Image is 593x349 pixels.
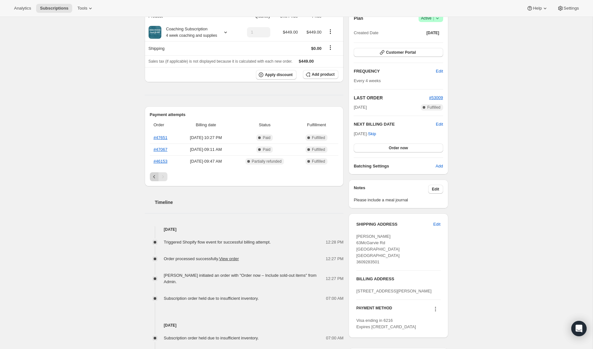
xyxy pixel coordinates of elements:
span: Order now [389,145,408,151]
button: [DATE] [423,28,443,37]
button: Tools [73,4,97,13]
button: Apply discount [256,70,296,80]
span: Subscription order held due to insufficient inventory. [164,336,259,340]
button: Product actions [325,28,335,35]
span: | [433,16,434,21]
button: Previous [150,172,159,181]
span: Fulfilled [312,135,325,140]
span: Order processed successfully. [164,256,239,261]
div: Coaching Subscription [161,26,217,39]
span: 12:28 PM [326,239,344,245]
span: Add [435,163,443,169]
th: Order [150,118,179,132]
button: Add product [303,70,338,79]
h2: NEXT BILLING DATE [354,121,436,128]
h2: Timeline [155,199,344,206]
button: Edit [436,121,443,128]
span: [DATE] [427,30,439,35]
span: [DATE] · [354,131,376,136]
button: Edit [432,66,447,76]
button: Edit [428,185,443,194]
h3: PAYMENT METHOD [356,306,392,314]
a: #53009 [429,95,443,100]
span: Paid [263,135,270,140]
span: Triggered Shopify flow event for successful billing attempt. [164,240,271,244]
a: #47067 [154,147,167,152]
span: [PERSON_NAME] initiated an order with "Order now – Include sold-out items" from Admin. [164,273,317,284]
h3: SHIPPING ADDRESS [356,221,433,228]
span: 07:00 AM [326,295,343,302]
span: Fulfilled [312,147,325,152]
span: [DATE] · 09:11 AM [181,146,231,153]
span: Visa ending in 6216 Expires [CREDIT_CARD_DATA] [356,318,416,329]
span: Tools [77,6,87,11]
span: Partially refunded [252,159,281,164]
span: Paid [263,147,270,152]
span: Help [533,6,542,11]
span: [DATE] · 10:27 PM [181,135,231,141]
h2: Payment attempts [150,112,339,118]
span: [DATE] · 09:47 AM [181,158,231,165]
button: Analytics [10,4,35,13]
span: Edit [436,68,443,74]
span: Customer Portal [386,50,416,55]
span: [PERSON_NAME] 63McGarvie Rd [GEOGRAPHIC_DATA] [GEOGRAPHIC_DATA] 3609283501 [356,234,399,264]
h2: Plan [354,15,363,21]
h3: BILLING ADDRESS [356,276,440,282]
button: #53009 [429,95,443,101]
span: Subscriptions [40,6,68,11]
span: Add product [312,72,335,77]
button: Add [432,161,447,171]
span: Billing date [181,122,231,128]
span: Edit [432,187,439,192]
span: Created Date [354,30,378,36]
button: Customer Portal [354,48,443,57]
span: [STREET_ADDRESS][PERSON_NAME] [356,289,432,293]
button: Subscriptions [36,4,72,13]
nav: Pagination [150,172,339,181]
span: Please include a meal journal [354,197,443,203]
span: $449.00 [306,30,321,35]
span: $0.00 [311,46,322,51]
span: $449.00 [283,30,298,35]
span: 12:27 PM [326,275,344,282]
span: Analytics [14,6,31,11]
button: Shipping actions [325,44,335,51]
span: Fulfillment [298,122,335,128]
span: 12:27 PM [326,256,344,262]
span: Active [421,15,441,21]
button: Skip [364,129,380,139]
span: Fulfilled [312,159,325,164]
a: View order [219,256,239,261]
span: $449.00 [299,59,314,64]
span: Settings [564,6,579,11]
span: Edit [433,221,440,228]
span: Every 4 weeks [354,78,381,83]
h2: LAST ORDER [354,95,429,101]
span: 07:00 AM [326,335,343,341]
a: #46153 [154,159,167,164]
h4: [DATE] [145,226,344,233]
span: Fulfilled [427,105,440,110]
button: Edit [429,219,444,229]
small: 4 week coaching and supplies [166,33,217,38]
span: Subscription order held due to insufficient inventory. [164,296,259,301]
div: Open Intercom Messenger [571,321,587,336]
a: #47651 [154,135,167,140]
h3: Notes [354,185,428,194]
span: Sales tax (if applicable) is not displayed because it is calculated with each new order. [149,59,293,64]
h6: Batching Settings [354,163,435,169]
th: Shipping [145,41,238,55]
span: Apply discount [265,72,293,77]
button: Help [523,4,552,13]
button: Settings [553,4,583,13]
h2: FREQUENCY [354,68,436,74]
button: Order now [354,143,443,152]
img: product img [149,26,161,39]
h4: [DATE] [145,322,344,329]
span: Status [235,122,295,128]
span: Skip [368,131,376,137]
span: [DATE] [354,104,367,111]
